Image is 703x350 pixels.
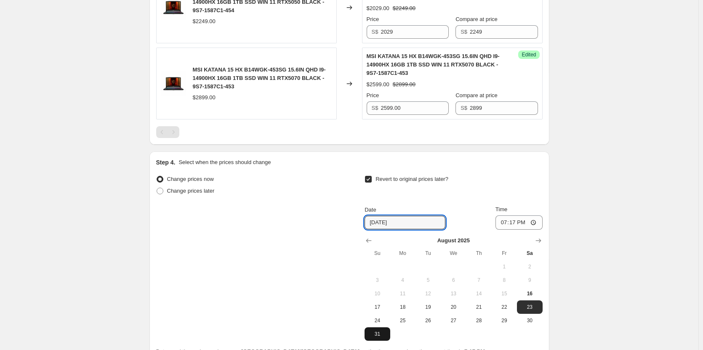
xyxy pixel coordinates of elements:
button: Tuesday August 26 2025 [415,314,441,327]
span: Change prices later [167,188,215,194]
span: 3 [368,277,386,284]
span: Sa [520,250,539,257]
span: 27 [444,317,463,324]
button: Friday August 8 2025 [492,273,517,287]
th: Wednesday [441,247,466,260]
p: Select when the prices should change [178,158,271,167]
span: Time [495,206,507,212]
span: 31 [368,331,386,337]
button: Sunday August 10 2025 [365,287,390,300]
strike: $2899.00 [393,80,415,89]
span: 18 [394,304,412,310]
span: 16 [520,290,539,297]
span: 8 [495,277,514,284]
span: 14 [469,290,488,297]
button: Saturday August 23 2025 [517,300,542,314]
button: Friday August 1 2025 [492,260,517,273]
span: Th [469,250,488,257]
button: Monday August 25 2025 [390,314,415,327]
span: 23 [520,304,539,310]
span: Tu [419,250,437,257]
span: MSI KATANA 15 HX B14WGK-453SG 15.6IN QHD I9-14900HX 16GB 1TB SSD WIN 11 RTX5070 BLACK - 9S7-1587C... [193,66,326,90]
strike: $2249.00 [393,4,415,13]
span: Compare at price [455,16,498,22]
span: 2 [520,263,539,270]
th: Tuesday [415,247,441,260]
span: 30 [520,317,539,324]
span: S$ [372,105,378,111]
button: Thursday August 7 2025 [466,273,491,287]
button: Wednesday August 27 2025 [441,314,466,327]
div: $2599.00 [367,80,389,89]
span: S$ [461,105,467,111]
span: Price [367,16,379,22]
button: Monday August 4 2025 [390,273,415,287]
span: 12 [419,290,437,297]
button: Sunday August 24 2025 [365,314,390,327]
input: 12:00 [495,215,543,230]
span: 1 [495,263,514,270]
span: Revert to original prices later? [375,176,448,182]
span: Change prices now [167,176,214,182]
span: 5 [419,277,437,284]
button: Tuesday August 12 2025 [415,287,441,300]
span: 26 [419,317,437,324]
button: Saturday August 9 2025 [517,273,542,287]
button: Tuesday August 19 2025 [415,300,441,314]
button: Friday August 29 2025 [492,314,517,327]
button: Friday August 22 2025 [492,300,517,314]
th: Thursday [466,247,491,260]
div: $2029.00 [367,4,389,13]
span: 17 [368,304,386,310]
button: Saturday August 30 2025 [517,314,542,327]
img: ip211896_00_80x.jpg [161,71,186,96]
span: Edited [522,51,536,58]
nav: Pagination [156,126,179,138]
button: Show next month, September 2025 [533,235,544,247]
div: $2899.00 [193,93,216,102]
span: 7 [469,277,488,284]
th: Monday [390,247,415,260]
button: Saturday August 2 2025 [517,260,542,273]
button: Wednesday August 13 2025 [441,287,466,300]
span: 11 [394,290,412,297]
span: Compare at price [455,92,498,98]
button: Friday August 15 2025 [492,287,517,300]
button: Show previous month, July 2025 [363,235,375,247]
th: Saturday [517,247,542,260]
button: Sunday August 31 2025 [365,327,390,341]
span: 9 [520,277,539,284]
span: 19 [419,304,437,310]
span: Fr [495,250,514,257]
button: Today Saturday August 16 2025 [517,287,542,300]
span: 20 [444,304,463,310]
span: Mo [394,250,412,257]
span: 28 [469,317,488,324]
span: 21 [469,304,488,310]
span: 22 [495,304,514,310]
button: Thursday August 21 2025 [466,300,491,314]
th: Sunday [365,247,390,260]
span: MSI KATANA 15 HX B14WGK-453SG 15.6IN QHD I9-14900HX 16GB 1TB SSD WIN 11 RTX5070 BLACK - 9S7-1587C... [367,53,500,76]
span: 24 [368,317,386,324]
span: 29 [495,317,514,324]
span: 4 [394,277,412,284]
button: Thursday August 28 2025 [466,314,491,327]
span: We [444,250,463,257]
span: Su [368,250,386,257]
h2: Step 4. [156,158,176,167]
span: 13 [444,290,463,297]
span: 6 [444,277,463,284]
span: 10 [368,290,386,297]
button: Tuesday August 5 2025 [415,273,441,287]
span: Date [365,207,376,213]
button: Monday August 18 2025 [390,300,415,314]
span: Price [367,92,379,98]
button: Wednesday August 20 2025 [441,300,466,314]
button: Wednesday August 6 2025 [441,273,466,287]
button: Thursday August 14 2025 [466,287,491,300]
span: 15 [495,290,514,297]
span: 25 [394,317,412,324]
th: Friday [492,247,517,260]
button: Sunday August 3 2025 [365,273,390,287]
